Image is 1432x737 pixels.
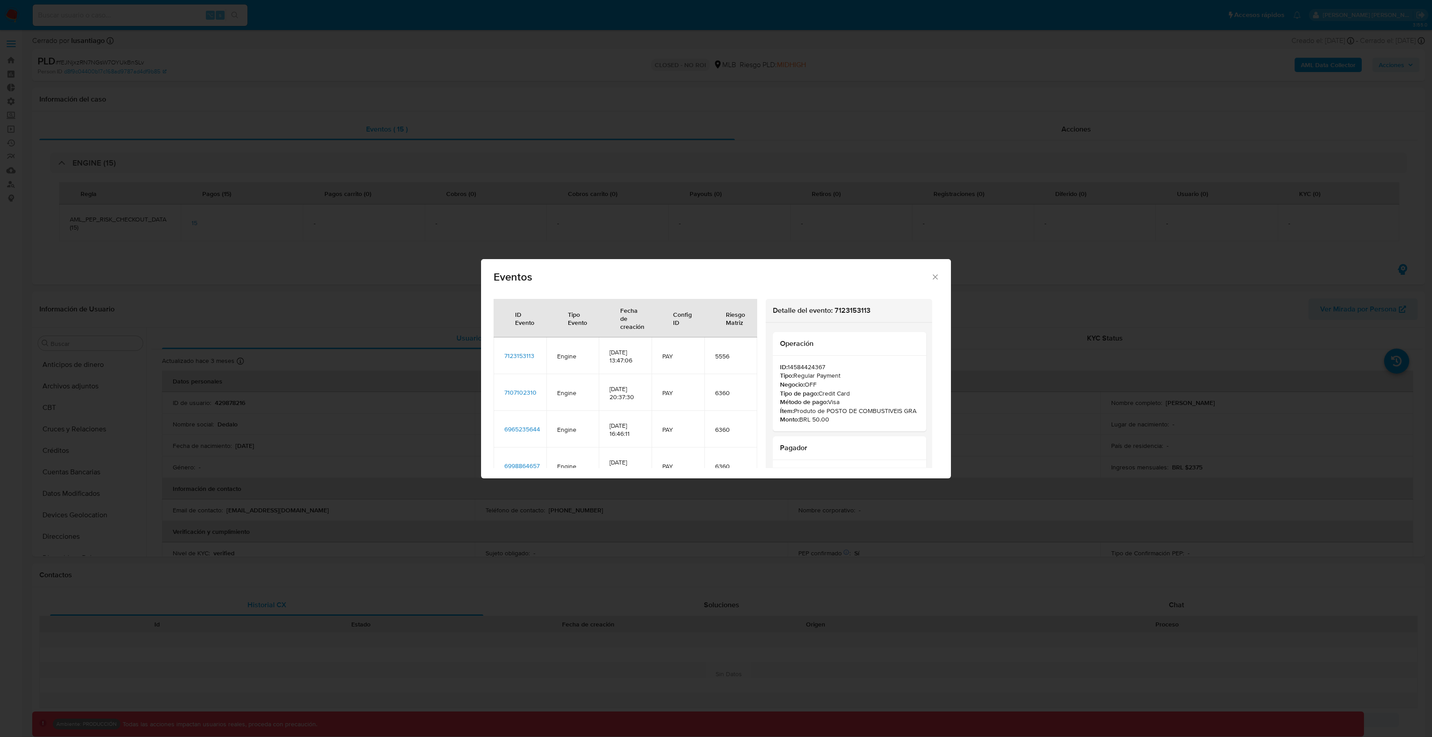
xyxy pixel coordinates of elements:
div: ID Evento [504,303,545,333]
b: Tipo de pago: [780,389,818,398]
b: Monto: [780,415,799,424]
h2: Detalle del evento: 7123153113 [773,306,925,315]
span: 5556 [715,352,746,360]
p: BRL 50.00 [780,415,919,424]
span: PAY [662,389,694,397]
b: Tipo: [780,371,793,380]
span: [DATE] 16:46:11 [609,422,641,438]
h2: Operación [780,339,919,348]
span: [DATE] 20:37:30 [609,385,641,401]
b: ID: [780,467,788,476]
span: 6965235644 [504,425,540,434]
b: Método de pago: [780,398,828,407]
span: PAY [662,462,694,470]
p: Visa [780,398,919,407]
div: Riesgo Matriz [715,303,756,333]
b: Ítem: [780,407,794,416]
span: Engine [557,389,588,397]
div: Config ID [662,303,703,333]
span: 7107102310 [504,388,537,397]
span: 6998864657 [504,461,540,470]
span: Engine [557,426,588,434]
p: OFF [780,380,919,389]
span: 7123153113 [504,351,534,360]
div: Fecha de creación [609,299,655,337]
span: Engine [557,462,588,470]
b: ID: [780,363,788,372]
p: Regular Payment [780,371,919,380]
span: Engine [557,352,588,360]
span: [DATE] 13:47:06 [609,348,641,364]
p: Credit Card [780,389,919,398]
span: [DATE] 08:02:38 [609,458,641,474]
p: 14584424367 [780,363,919,372]
button: Cerrar [931,273,939,281]
span: Eventos [494,272,931,282]
span: PAY [662,426,694,434]
span: PAY [662,352,694,360]
div: Tipo Evento [557,303,598,333]
span: 6360 [715,389,746,397]
span: 6360 [715,462,746,470]
span: 6360 [715,426,746,434]
h2: Pagador [780,443,919,452]
p: Produto de POSTO DE COMBUSTIVEIS GRA [780,407,919,416]
b: Negocio: [780,380,805,389]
